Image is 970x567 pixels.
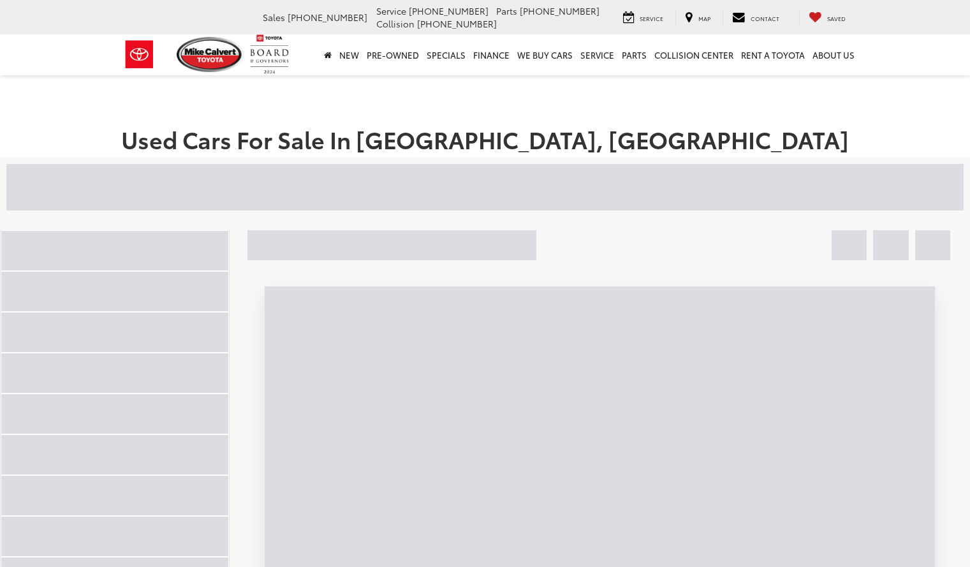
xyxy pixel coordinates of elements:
span: Sales [263,11,285,24]
a: Finance [469,34,513,75]
span: [PHONE_NUMBER] [288,11,367,24]
span: Service [640,14,663,22]
a: Service [614,11,673,25]
span: Service [376,4,406,17]
img: Toyota [115,34,163,75]
a: Contact [723,11,789,25]
span: Saved [827,14,846,22]
img: Mike Calvert Toyota [177,37,244,72]
span: Map [698,14,710,22]
a: WE BUY CARS [513,34,577,75]
span: Contact [751,14,779,22]
a: Specials [423,34,469,75]
a: Parts [618,34,650,75]
span: Parts [496,4,517,17]
span: [PHONE_NUMBER] [409,4,489,17]
a: About Us [809,34,858,75]
a: Service [577,34,618,75]
a: Home [320,34,335,75]
a: New [335,34,363,75]
a: Rent a Toyota [737,34,809,75]
span: [PHONE_NUMBER] [520,4,599,17]
a: Pre-Owned [363,34,423,75]
span: Collision [376,17,415,30]
a: My Saved Vehicles [799,11,855,25]
a: Map [675,11,720,25]
span: [PHONE_NUMBER] [417,17,497,30]
a: Collision Center [650,34,737,75]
